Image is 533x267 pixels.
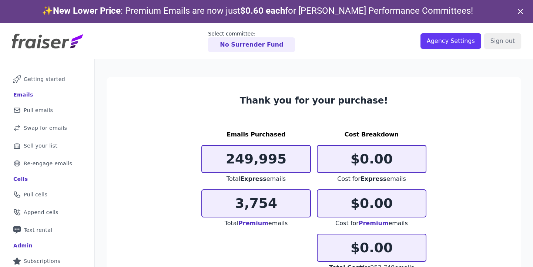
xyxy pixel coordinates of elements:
a: Pull emails [6,102,88,118]
span: Text rental [24,226,53,234]
span: Pull emails [24,107,53,114]
a: Re-engage emails [6,155,88,172]
span: Total emails [227,175,286,182]
a: Sell your list [6,138,88,154]
span: Cost for emails [337,175,406,182]
p: $0.00 [318,196,426,211]
span: Pull cells [24,191,47,198]
span: Premium [238,220,268,227]
div: Emails [13,91,33,98]
p: $0.00 [318,240,426,255]
p: 3,754 [202,196,310,211]
span: Total emails [225,220,288,227]
a: Append cells [6,204,88,220]
p: $0.00 [318,152,426,166]
input: Sign out [484,33,521,49]
a: Text rental [6,222,88,238]
p: No Surrender Fund [220,40,283,49]
h3: Emails Purchased [201,130,311,139]
a: Getting started [6,71,88,87]
span: Swap for emails [24,124,67,132]
a: Swap for emails [6,120,88,136]
span: Sell your list [24,142,57,149]
span: Express [361,175,387,182]
span: Getting started [24,75,65,83]
div: Cells [13,175,28,183]
input: Agency Settings [420,33,481,49]
span: Subscriptions [24,257,60,265]
h3: Cost Breakdown [317,130,426,139]
img: Fraiser Logo [12,34,83,48]
div: Admin [13,242,33,249]
span: Re-engage emails [24,160,72,167]
a: Pull cells [6,186,88,203]
p: 249,995 [202,152,310,166]
span: Append cells [24,209,58,216]
span: Express [240,175,266,182]
h3: Thank you for your purchase! [201,95,426,107]
span: Premium [359,220,389,227]
span: Cost for emails [335,220,408,227]
p: Select committee: [208,30,295,37]
a: Select committee: No Surrender Fund [208,30,295,52]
